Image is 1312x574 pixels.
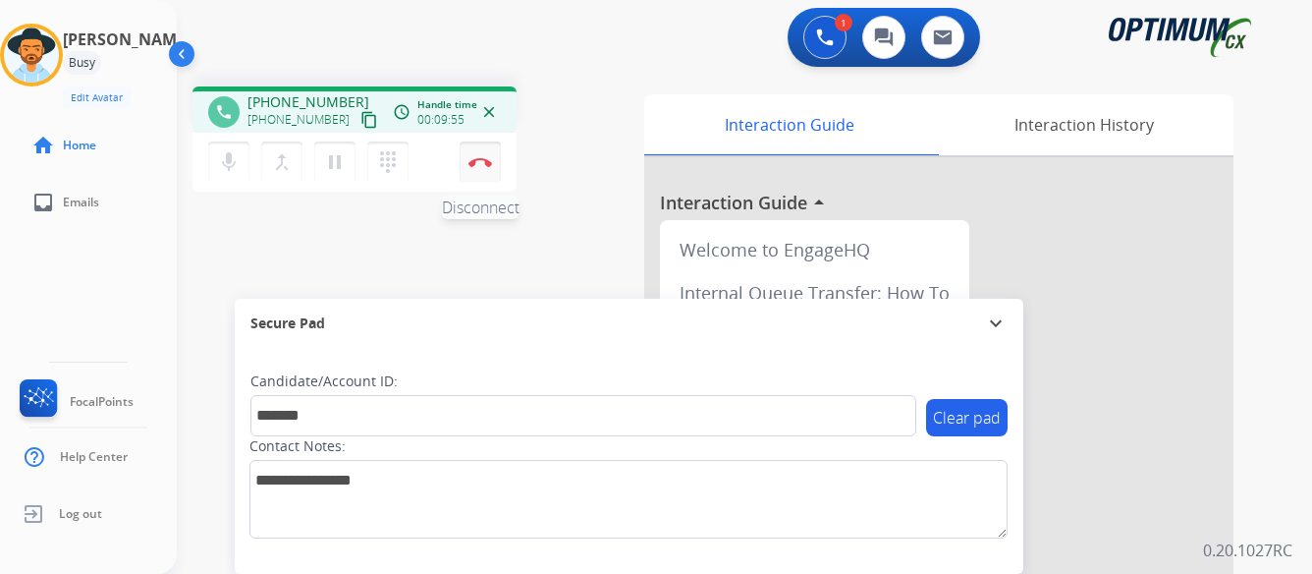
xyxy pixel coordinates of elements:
mat-icon: content_copy [360,111,378,129]
span: Home [63,138,96,153]
mat-icon: dialpad [376,150,400,174]
div: 1 [835,14,852,31]
h3: [PERSON_NAME] [63,28,191,51]
label: Candidate/Account ID: [250,372,398,391]
mat-icon: home [31,134,55,157]
div: Interaction Guide [644,94,934,155]
mat-icon: close [480,103,498,121]
span: Help Center [60,449,128,465]
label: Contact Notes: [249,436,346,456]
mat-icon: phone [215,103,233,121]
span: Handle time [417,97,477,112]
a: FocalPoints [16,379,134,425]
button: Clear pad [926,399,1008,436]
span: 00:09:55 [417,112,465,128]
div: Internal Queue Transfer: How To [668,271,961,315]
span: Log out [59,506,102,522]
span: FocalPoints [70,394,134,410]
span: Disconnect [442,196,519,219]
div: Interaction History [934,94,1233,155]
mat-icon: mic [217,150,241,174]
span: [PHONE_NUMBER] [247,92,369,112]
img: avatar [4,28,59,83]
mat-icon: merge_type [270,150,294,174]
span: Emails [63,195,99,210]
img: control [468,157,492,167]
span: Secure Pad [250,314,325,333]
mat-icon: access_time [393,103,410,121]
mat-icon: pause [323,150,347,174]
div: Welcome to EngageHQ [668,228,961,271]
mat-icon: inbox [31,191,55,214]
p: 0.20.1027RC [1203,539,1292,562]
button: Edit Avatar [63,86,131,109]
div: Busy [63,51,101,75]
span: [PHONE_NUMBER] [247,112,350,128]
mat-icon: expand_more [984,312,1008,335]
button: Disconnect [460,142,501,183]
